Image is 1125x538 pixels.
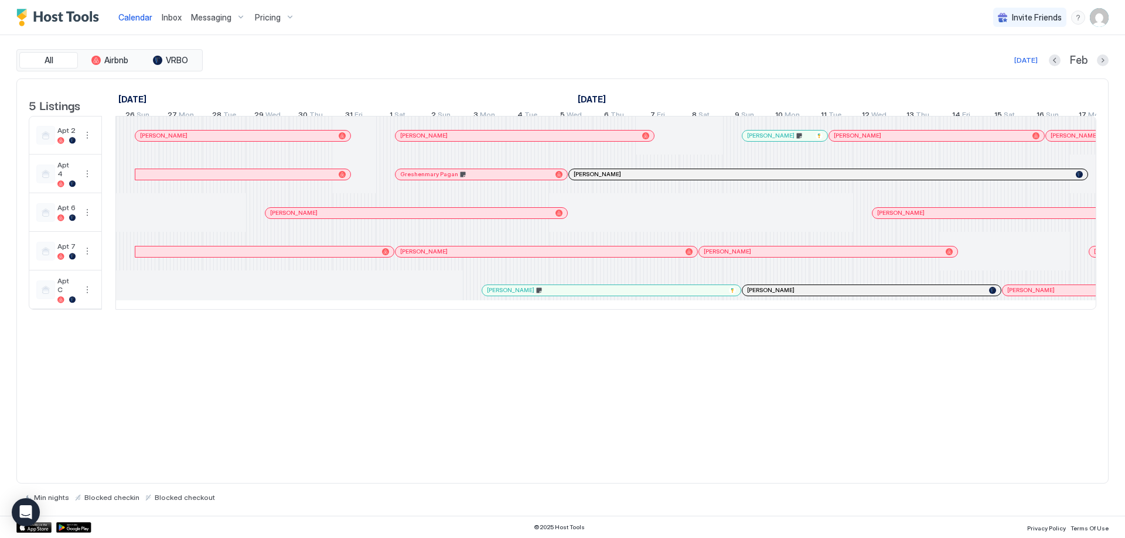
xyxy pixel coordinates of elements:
span: [PERSON_NAME] [747,286,795,294]
span: Apt 4 [57,160,76,178]
a: February 12, 2025 [859,108,889,125]
span: Tue [524,110,537,122]
a: February 17, 2025 [1076,108,1106,125]
span: 2 [431,110,436,122]
span: [PERSON_NAME] [1007,286,1055,294]
span: Sat [1004,110,1015,122]
div: Host Tools Logo [16,9,104,26]
span: Fri [962,110,970,122]
button: Previous month [1049,54,1061,66]
a: February 13, 2025 [904,108,932,125]
span: 15 [994,110,1002,122]
button: Next month [1097,54,1109,66]
span: 31 [345,110,353,122]
span: [PERSON_NAME] [270,209,318,217]
span: 26 [125,110,135,122]
a: February 2, 2025 [428,108,454,125]
span: Greshenmary Pagan [400,170,458,178]
span: Tue [223,110,236,122]
span: 9 [735,110,739,122]
span: 3 [473,110,478,122]
div: tab-group [16,49,203,71]
div: menu [80,205,94,220]
a: January 29, 2025 [251,108,284,125]
span: Sat [698,110,710,122]
span: [PERSON_NAME] [487,286,534,294]
a: February 3, 2025 [471,108,498,125]
a: Google Play Store [56,522,91,533]
button: More options [80,167,94,181]
span: [PERSON_NAME] [834,132,881,139]
span: 27 [168,110,177,122]
span: Sun [1046,110,1059,122]
button: All [19,52,78,68]
span: All [45,55,53,66]
button: VRBO [141,52,200,68]
div: menu [80,128,94,142]
span: Mon [480,110,495,122]
span: 4 [517,110,523,122]
div: menu [1071,11,1085,25]
div: App Store [16,522,52,533]
span: Apt 6 [57,203,76,212]
a: January 31, 2025 [342,108,366,125]
span: Sun [137,110,149,122]
span: 13 [906,110,914,122]
div: menu [80,283,94,297]
span: Fri [354,110,363,122]
span: 29 [254,110,264,122]
span: Wed [567,110,582,122]
span: [PERSON_NAME] [1051,132,1098,139]
a: February 1, 2025 [387,108,408,125]
span: [PERSON_NAME] [704,248,751,255]
span: 16 [1037,110,1044,122]
a: February 1, 2025 [575,91,609,108]
a: February 6, 2025 [601,108,627,125]
div: menu [80,244,94,258]
span: Apt C [57,276,76,294]
span: 30 [298,110,308,122]
a: February 5, 2025 [557,108,585,125]
span: [PERSON_NAME] [574,170,621,178]
button: More options [80,283,94,297]
div: [DATE] [1014,55,1038,66]
span: Privacy Policy [1027,525,1066,532]
span: Invite Friends [1012,12,1062,23]
a: January 26, 2025 [122,108,152,125]
span: 5 Listings [29,96,80,114]
span: 5 [560,110,565,122]
span: Terms Of Use [1071,525,1109,532]
span: Pricing [255,12,281,23]
span: Feb [1070,54,1087,67]
span: Inbox [162,12,182,22]
a: January 30, 2025 [295,108,326,125]
a: Terms Of Use [1071,521,1109,533]
span: © 2025 Host Tools [534,523,585,531]
span: Wed [265,110,281,122]
span: Sun [741,110,754,122]
button: More options [80,244,94,258]
span: [PERSON_NAME] [400,132,448,139]
span: Wed [871,110,887,122]
a: February 11, 2025 [818,108,844,125]
span: [PERSON_NAME] [747,132,795,139]
span: Airbnb [104,55,128,66]
span: Apt 2 [57,126,76,135]
span: 28 [212,110,221,122]
span: Tue [829,110,841,122]
a: Inbox [162,11,182,23]
span: 12 [862,110,870,122]
span: Apt 7 [57,242,76,251]
a: January 28, 2025 [209,108,239,125]
span: Sat [394,110,405,122]
span: 10 [775,110,783,122]
span: Sun [438,110,451,122]
button: Airbnb [80,52,139,68]
div: menu [80,167,94,181]
span: 8 [692,110,697,122]
a: February 16, 2025 [1034,108,1062,125]
span: Min nights [34,493,69,502]
span: 1 [390,110,393,122]
span: 6 [604,110,609,122]
span: 17 [1079,110,1086,122]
